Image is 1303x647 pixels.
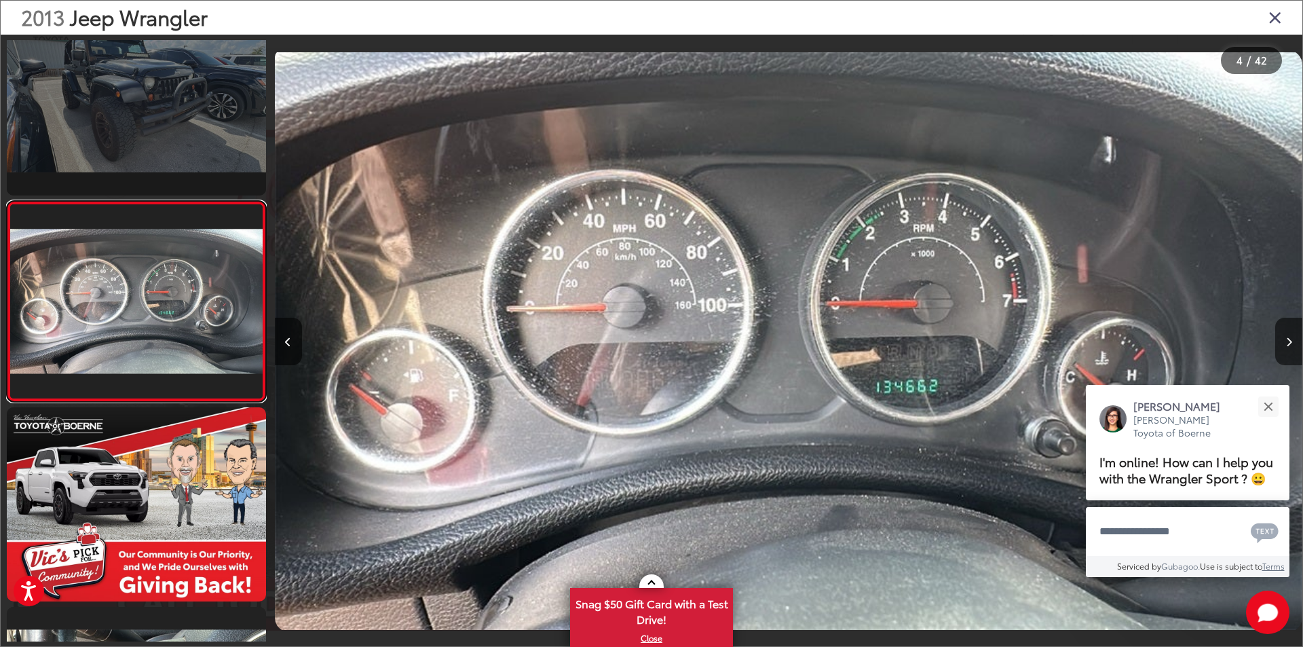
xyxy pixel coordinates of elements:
[1262,560,1285,572] a: Terms
[275,50,1302,633] div: 2013 Jeep Wrangler Sport 3
[1200,560,1262,572] span: Use is subject to
[571,589,732,631] span: Snag $50 Gift Card with a Test Drive!
[1086,385,1289,577] div: Close[PERSON_NAME][PERSON_NAME] Toyota of BoerneI'm online! How can I help you with the Wrangler ...
[7,229,265,373] img: 2013 Jeep Wrangler Sport
[1133,413,1234,440] p: [PERSON_NAME] Toyota of Boerne
[275,318,302,365] button: Previous image
[275,50,1302,633] img: 2013 Jeep Wrangler Sport
[1117,560,1161,572] span: Serviced by
[1275,318,1302,365] button: Next image
[4,405,268,604] img: 2013 Jeep Wrangler Sport
[1246,591,1289,634] button: Toggle Chat Window
[1268,8,1282,26] i: Close gallery
[1099,452,1273,487] span: I'm online! How can I help you with the Wrangler Sport ? 😀
[70,2,208,31] span: Jeep Wrangler
[1246,591,1289,634] svg: Start Chat
[1247,516,1283,547] button: Chat with SMS
[1253,392,1283,421] button: Close
[21,2,64,31] span: 2013
[1086,507,1289,556] textarea: Type your message
[1245,56,1252,65] span: /
[1161,560,1200,572] a: Gubagoo.
[1236,52,1243,67] span: 4
[1133,399,1234,413] p: [PERSON_NAME]
[1251,521,1279,543] svg: Text
[1255,52,1267,67] span: 42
